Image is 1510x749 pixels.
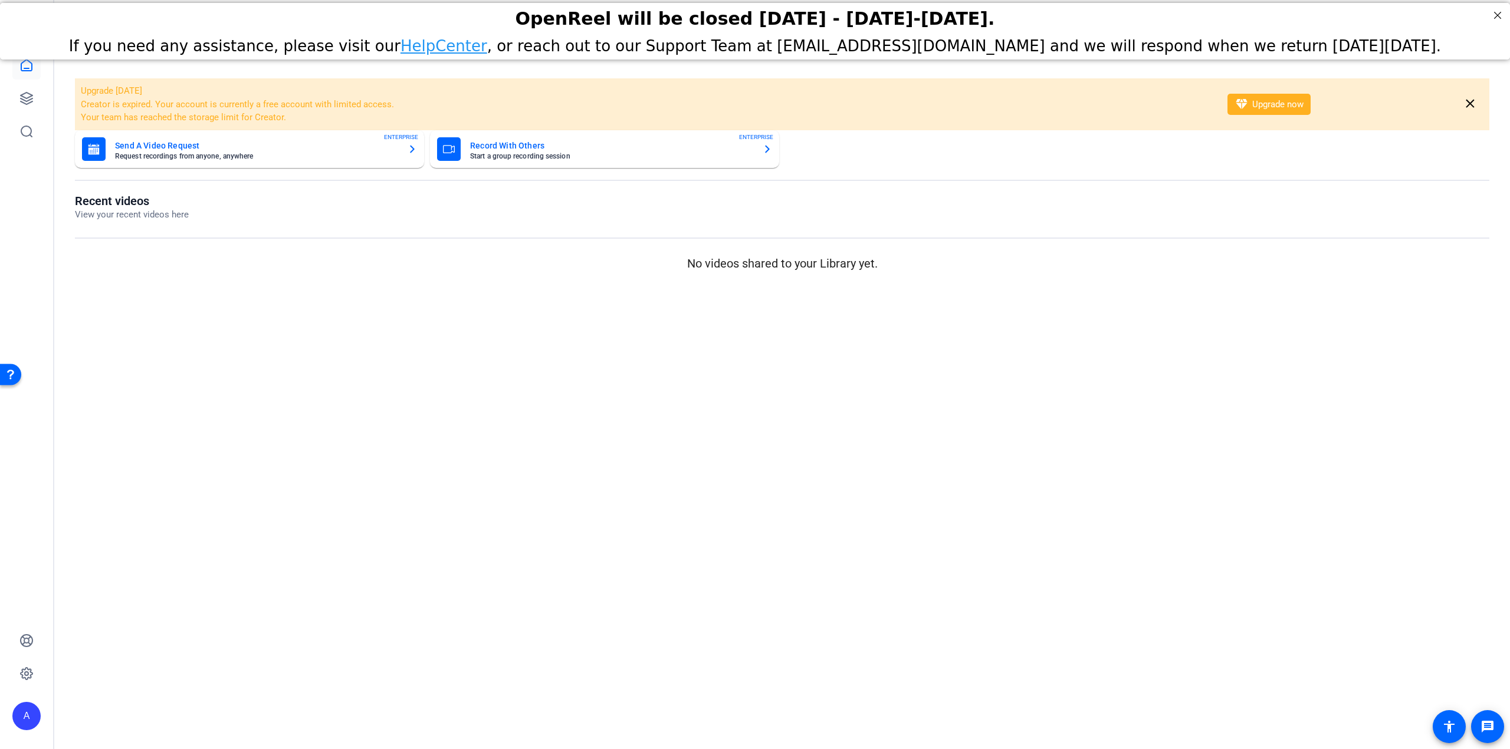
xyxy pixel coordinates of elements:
[1463,97,1478,111] mat-icon: close
[69,34,1441,52] span: If you need any assistance, please visit our , or reach out to our Support Team at [EMAIL_ADDRESS...
[15,5,1495,26] div: OpenReel will be closed [DATE] - [DATE]-[DATE].
[739,133,773,141] span: ENTERPRISE
[470,153,753,160] mat-card-subtitle: Start a group recording session
[115,138,398,153] mat-card-title: Send A Video Request
[75,194,189,208] h1: Recent videos
[401,34,487,52] a: HelpCenter
[1227,94,1311,115] button: Upgrade now
[430,130,779,168] button: Record With OthersStart a group recording sessionENTERPRISE
[81,98,1212,111] li: Creator is expired. Your account is currently a free account with limited access.
[1442,720,1456,734] mat-icon: accessibility
[470,138,753,153] mat-card-title: Record With Others
[81,111,1212,124] li: Your team has reached the storage limit for Creator.
[1235,97,1249,111] mat-icon: diamond
[75,130,424,168] button: Send A Video RequestRequest recordings from anyone, anywhereENTERPRISE
[12,702,41,730] div: A
[1481,720,1495,734] mat-icon: message
[75,208,189,222] p: View your recent videos here
[81,85,142,96] span: Upgrade [DATE]
[75,255,1489,272] p: No videos shared to your Library yet.
[384,133,418,141] span: ENTERPRISE
[115,153,398,160] mat-card-subtitle: Request recordings from anyone, anywhere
